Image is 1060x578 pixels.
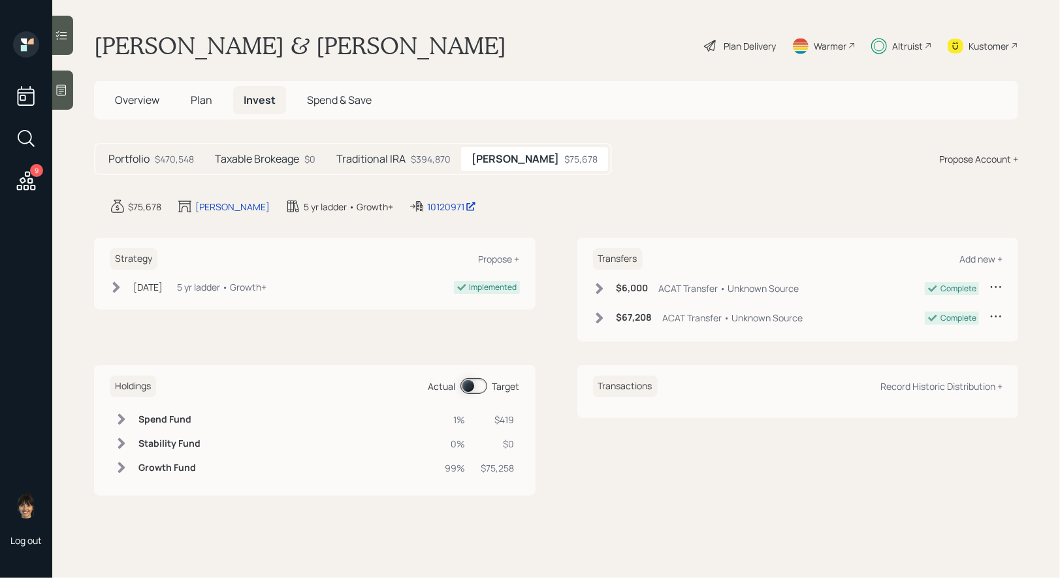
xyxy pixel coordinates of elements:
[593,376,658,397] h6: Transactions
[969,39,1009,53] div: Kustomer
[940,312,976,324] div: Complete
[304,200,393,214] div: 5 yr ladder • Growth+
[138,414,201,425] h6: Spend Fund
[428,379,456,393] div: Actual
[13,492,39,519] img: treva-nostdahl-headshot.png
[445,461,466,475] div: 99%
[110,248,157,270] h6: Strategy
[814,39,846,53] div: Warmer
[215,153,299,165] h5: Taxable Brokeage
[115,93,159,107] span: Overview
[663,311,803,325] div: ACAT Transfer • Unknown Source
[617,283,649,294] h6: $6,000
[108,153,150,165] h5: Portfolio
[959,253,1003,265] div: Add new +
[492,379,520,393] div: Target
[94,31,506,60] h1: [PERSON_NAME] & [PERSON_NAME]
[481,413,515,426] div: $419
[128,200,161,214] div: $75,678
[479,253,520,265] div: Propose +
[617,312,652,323] h6: $67,208
[427,200,476,214] div: 10120971
[244,93,276,107] span: Invest
[470,281,517,293] div: Implemented
[472,153,559,165] h5: [PERSON_NAME]
[138,438,201,449] h6: Stability Fund
[939,152,1018,166] div: Propose Account +
[336,153,406,165] h5: Traditional IRA
[110,376,156,397] h6: Holdings
[304,152,315,166] div: $0
[133,280,163,294] div: [DATE]
[445,437,466,451] div: 0%
[880,380,1003,393] div: Record Historic Distribution +
[481,461,515,475] div: $75,258
[940,283,976,295] div: Complete
[593,248,643,270] h6: Transfers
[138,462,201,474] h6: Growth Fund
[195,200,270,214] div: [PERSON_NAME]
[445,413,466,426] div: 1%
[10,534,42,547] div: Log out
[155,152,194,166] div: $470,548
[30,164,43,177] div: 9
[411,152,451,166] div: $394,870
[307,93,372,107] span: Spend & Save
[659,281,799,295] div: ACAT Transfer • Unknown Source
[177,280,266,294] div: 5 yr ladder • Growth+
[564,152,598,166] div: $75,678
[191,93,212,107] span: Plan
[481,437,515,451] div: $0
[724,39,776,53] div: Plan Delivery
[892,39,923,53] div: Altruist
